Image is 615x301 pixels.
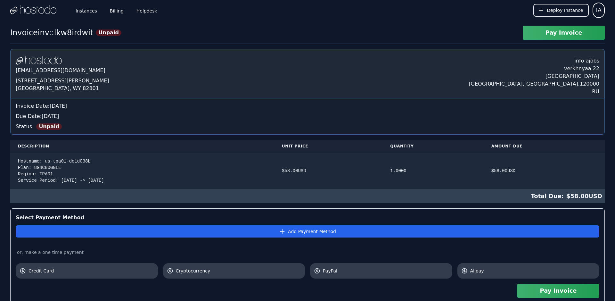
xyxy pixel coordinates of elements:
[596,6,602,15] span: IA
[16,120,599,130] div: Status:
[533,4,589,17] button: Deploy Instance
[469,54,599,65] div: info ajobs
[274,140,382,153] th: Unit Price
[469,72,599,80] div: [GEOGRAPHIC_DATA]
[36,123,62,130] span: Unpaid
[531,192,566,201] span: Total Due:
[16,249,599,255] div: or, make a one time payment
[16,102,599,110] div: Invoice Date: [DATE]
[491,168,597,174] div: $ 58.00 USD
[282,168,375,174] div: $ 58.00 USD
[176,268,301,274] span: Cryptocurrency
[484,140,605,153] th: Amount Due
[16,85,109,92] div: [GEOGRAPHIC_DATA], WY 82801
[593,3,605,18] button: User menu
[517,284,599,298] button: Pay Invoice
[16,214,599,222] div: Select Payment Method
[382,140,483,153] th: Quantity
[29,268,154,274] span: Credit Card
[469,65,599,72] div: verkhnyaa 22
[10,5,56,15] img: Logo
[469,80,599,88] div: [GEOGRAPHIC_DATA] , [GEOGRAPHIC_DATA] , 120000
[96,29,121,36] span: Unpaid
[18,158,266,184] div: Hostname: us-tpa01-dc1d038b Plan: 8G4C80GNLE Region: TPA01 Service Period: [DATE] -> [DATE]
[323,268,448,274] span: PayPal
[16,65,109,77] div: [EMAIL_ADDRESS][DOMAIN_NAME]
[469,88,599,96] div: RU
[470,268,596,274] span: Alipay
[16,113,599,120] div: Due Date: [DATE]
[390,168,476,174] div: 1.0000
[10,28,93,38] div: Invoice inv::lkw8irdwit
[16,56,62,65] img: Logo
[523,26,605,40] button: Pay Invoice
[16,77,109,85] div: [STREET_ADDRESS][PERSON_NAME]
[10,189,605,203] div: $ 58.00 USD
[547,7,583,13] span: Deploy Instance
[16,225,599,238] button: Add Payment Method
[10,140,274,153] th: Description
